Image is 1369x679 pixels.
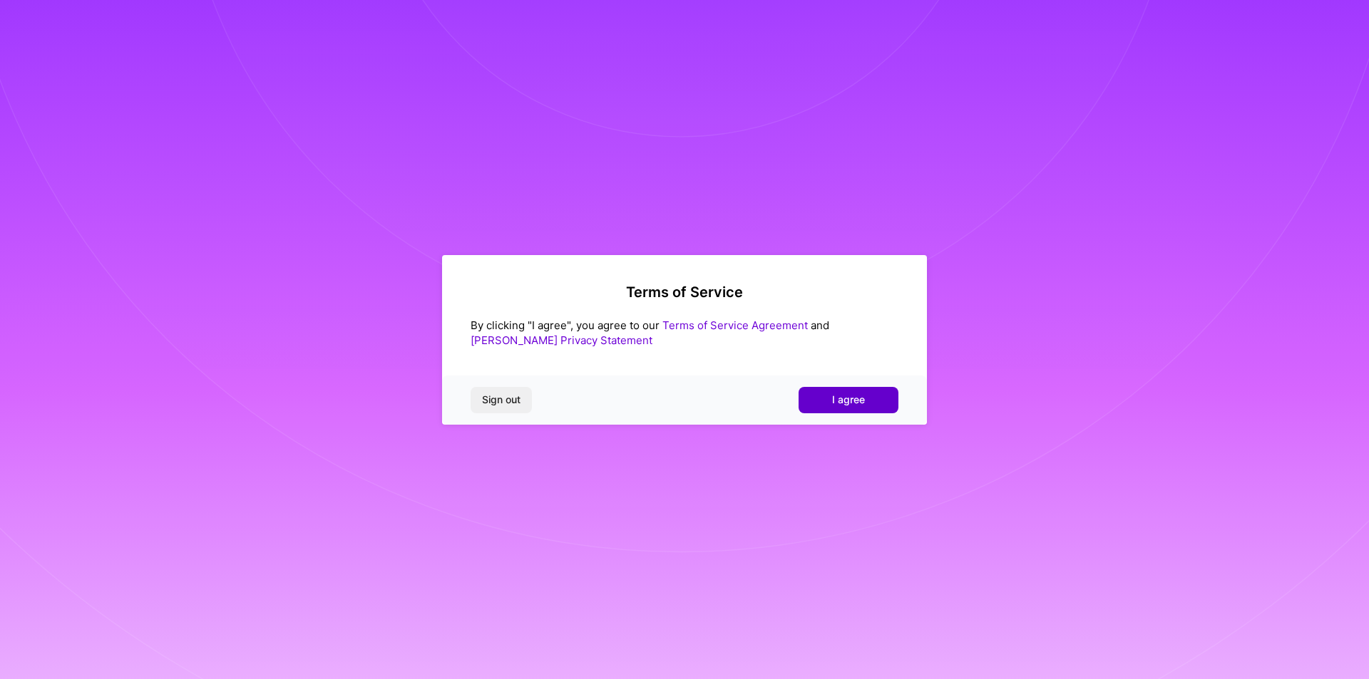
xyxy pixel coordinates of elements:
[471,318,898,348] div: By clicking "I agree", you agree to our and
[832,393,865,407] span: I agree
[482,393,521,407] span: Sign out
[662,318,808,332] a: Terms of Service Agreement
[471,333,652,347] a: [PERSON_NAME] Privacy Statement
[799,387,898,413] button: I agree
[471,387,532,413] button: Sign out
[471,284,898,301] h2: Terms of Service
